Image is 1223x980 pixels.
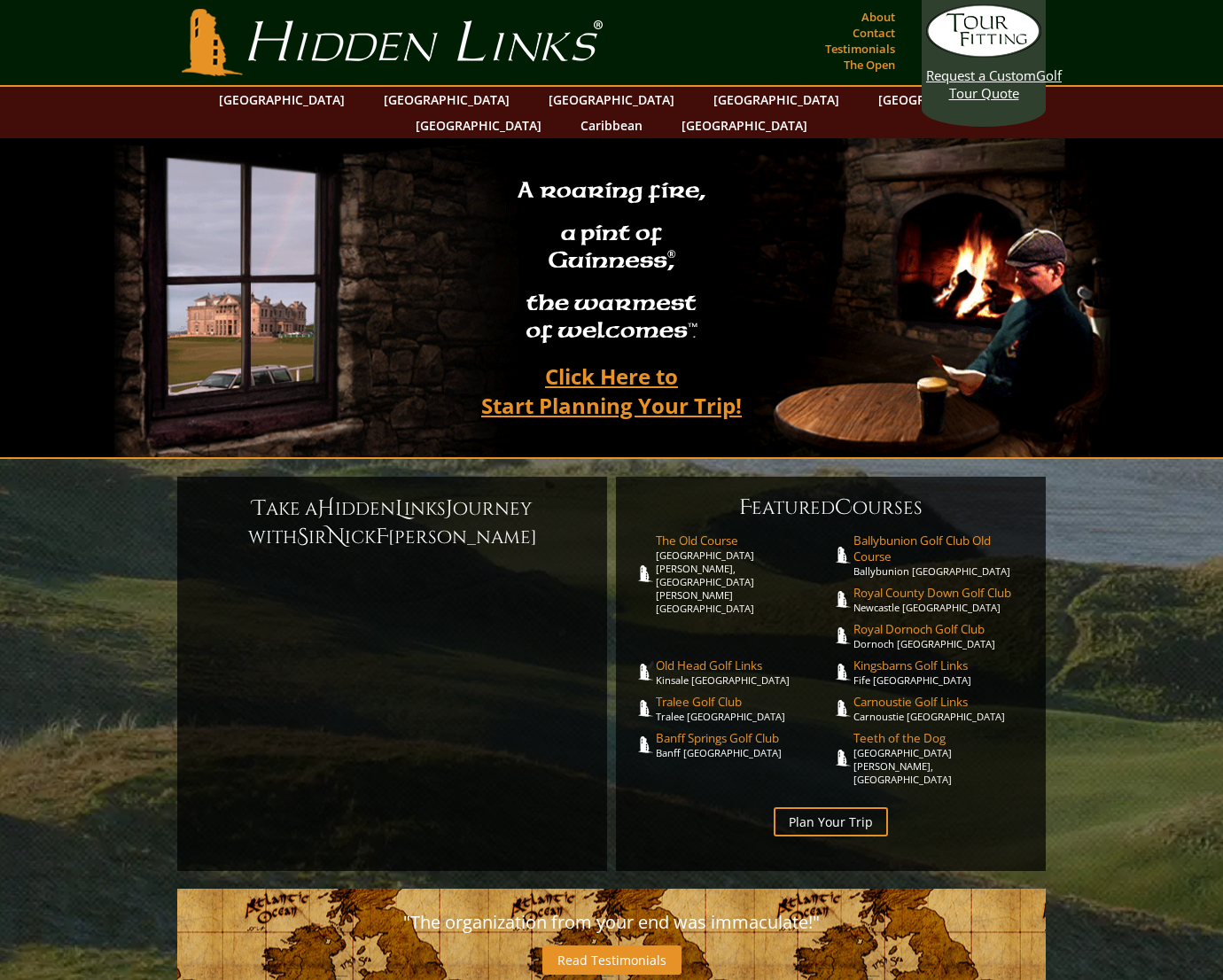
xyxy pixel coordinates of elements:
a: Ballybunion Golf Club Old CourseBallybunion [GEOGRAPHIC_DATA] [853,533,1029,578]
a: [GEOGRAPHIC_DATA] [407,113,550,138]
span: Carnoustie Golf Links [853,694,1029,710]
span: Ballybunion Golf Club Old Course [853,533,1029,564]
a: [GEOGRAPHIC_DATA] [705,87,848,113]
a: Request a CustomGolf Tour Quote [926,4,1041,102]
a: Royal County Down Golf ClubNewcastle [GEOGRAPHIC_DATA] [853,585,1029,614]
a: [GEOGRAPHIC_DATA] [375,87,518,113]
span: H [317,494,335,523]
span: Request a Custom [926,66,1036,84]
span: Royal County Down Golf Club [853,585,1029,601]
span: L [395,494,404,523]
a: [GEOGRAPHIC_DATA] [673,113,816,138]
a: Teeth of the Dog[GEOGRAPHIC_DATA][PERSON_NAME], [GEOGRAPHIC_DATA] [853,730,1029,786]
a: The Open [839,52,900,77]
span: The Old Course [656,533,831,548]
a: Read Testimonials [542,945,682,975]
span: C [835,494,853,522]
a: The Old Course[GEOGRAPHIC_DATA][PERSON_NAME], [GEOGRAPHIC_DATA][PERSON_NAME] [GEOGRAPHIC_DATA] [656,533,831,615]
span: J [446,494,453,523]
span: Old Head Golf Links [656,657,831,673]
a: Testimonials [821,36,900,61]
span: Banff Springs Golf Club [656,730,831,746]
span: Kingsbarns Golf Links [853,657,1029,673]
a: Click Here toStart Planning Your Trip! [463,355,760,426]
a: Kingsbarns Golf LinksFife [GEOGRAPHIC_DATA] [853,657,1029,687]
a: Banff Springs Golf ClubBanff [GEOGRAPHIC_DATA] [656,730,831,759]
a: Carnoustie Golf LinksCarnoustie [GEOGRAPHIC_DATA] [853,694,1029,723]
span: Royal Dornoch Golf Club [853,621,1029,637]
span: Teeth of the Dog [853,730,1029,746]
h6: eatured ourses [634,494,1028,522]
span: F [739,494,752,522]
a: Contact [848,20,900,45]
p: "The organization from your end was immaculate!" [195,906,1028,938]
a: Plan Your Trip [774,807,888,836]
a: Caribbean [572,113,651,138]
span: F [376,523,388,551]
a: [GEOGRAPHIC_DATA] [210,87,354,113]
span: S [297,523,308,551]
a: [GEOGRAPHIC_DATA] [540,87,683,113]
span: T [253,494,266,523]
a: [GEOGRAPHIC_DATA] [869,87,1013,113]
span: Tralee Golf Club [656,694,831,710]
h6: ake a idden inks ourney with ir ick [PERSON_NAME] [195,494,589,551]
span: N [327,523,345,551]
a: Royal Dornoch Golf ClubDornoch [GEOGRAPHIC_DATA] [853,621,1029,650]
a: Tralee Golf ClubTralee [GEOGRAPHIC_DATA] [656,694,831,723]
a: Old Head Golf LinksKinsale [GEOGRAPHIC_DATA] [656,657,831,687]
a: About [857,4,900,29]
h2: A roaring fire, a pint of Guinness , the warmest of welcomes™. [506,169,717,355]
